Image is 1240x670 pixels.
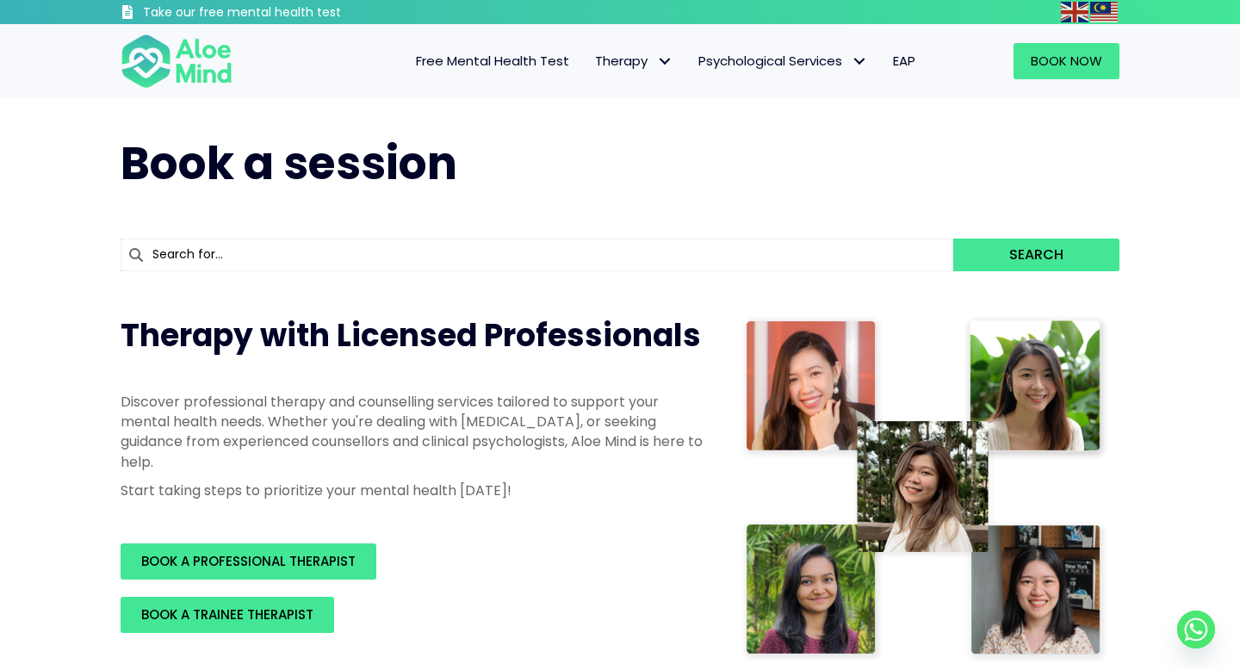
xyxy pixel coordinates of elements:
[880,43,928,79] a: EAP
[141,605,313,623] span: BOOK A TRAINEE THERAPIST
[121,132,457,195] span: Book a session
[121,33,232,90] img: Aloe mind Logo
[403,43,582,79] a: Free Mental Health Test
[143,4,433,22] h3: Take our free mental health test
[255,43,928,79] nav: Menu
[741,314,1109,664] img: Therapist collage
[1061,2,1090,22] a: English
[141,552,356,570] span: BOOK A PROFESSIONAL THERAPIST
[1090,2,1118,22] img: ms
[652,49,677,74] span: Therapy: submenu
[1061,2,1088,22] img: en
[1177,611,1215,648] a: Whatsapp
[121,392,706,472] p: Discover professional therapy and counselling services tailored to support your mental health nee...
[1031,52,1102,70] span: Book Now
[953,239,1119,271] button: Search
[1090,2,1119,22] a: Malay
[121,313,701,357] span: Therapy with Licensed Professionals
[121,543,376,580] a: BOOK A PROFESSIONAL THERAPIST
[121,4,433,24] a: Take our free mental health test
[846,49,871,74] span: Psychological Services: submenu
[121,597,334,633] a: BOOK A TRAINEE THERAPIST
[121,239,953,271] input: Search for...
[893,52,915,70] span: EAP
[698,52,867,70] span: Psychological Services
[121,481,706,500] p: Start taking steps to prioritize your mental health [DATE]!
[685,43,880,79] a: Psychological ServicesPsychological Services: submenu
[1014,43,1119,79] a: Book Now
[582,43,685,79] a: TherapyTherapy: submenu
[595,52,673,70] span: Therapy
[416,52,569,70] span: Free Mental Health Test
